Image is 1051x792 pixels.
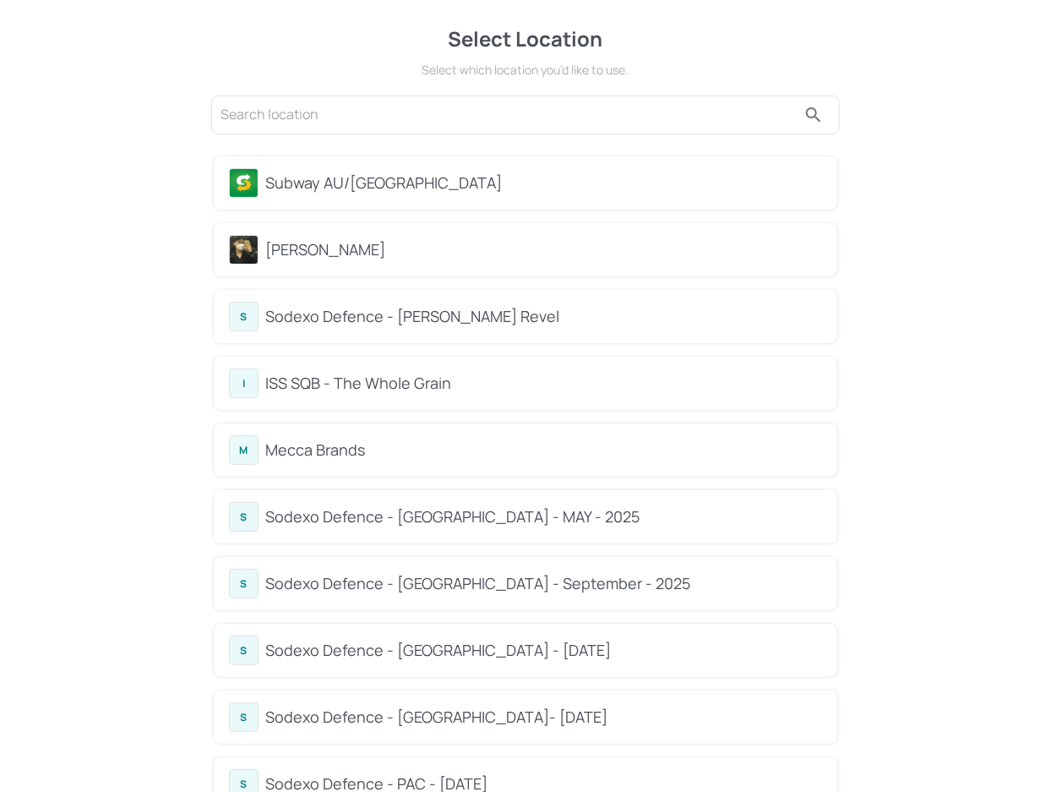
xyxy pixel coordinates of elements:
div: S [229,569,259,598]
button: search [797,98,830,132]
div: Sodexo Defence - [GEOGRAPHIC_DATA] - September - 2025 [265,572,822,595]
div: Subway AU/[GEOGRAPHIC_DATA] [265,172,822,194]
img: avatar [230,236,258,264]
div: ISS SQB - The Whole Grain [265,372,822,395]
div: Mecca Brands [265,439,822,462]
div: I [229,369,259,398]
div: [PERSON_NAME] [265,238,822,261]
div: S [229,636,259,665]
div: Select Location [209,24,842,54]
div: S [229,502,259,532]
div: Sodexo Defence - [GEOGRAPHIC_DATA]- [DATE] [265,706,822,729]
img: avatar [230,169,258,197]
div: Sodexo Defence - [PERSON_NAME] Revel [265,305,822,328]
div: M [229,435,259,465]
div: Select which location you’d like to use. [209,61,842,79]
div: S [229,702,259,732]
input: Search location [221,101,797,128]
div: Sodexo Defence - [GEOGRAPHIC_DATA] - [DATE] [265,639,822,662]
div: Sodexo Defence - [GEOGRAPHIC_DATA] - MAY - 2025 [265,505,822,528]
div: S [229,302,259,331]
